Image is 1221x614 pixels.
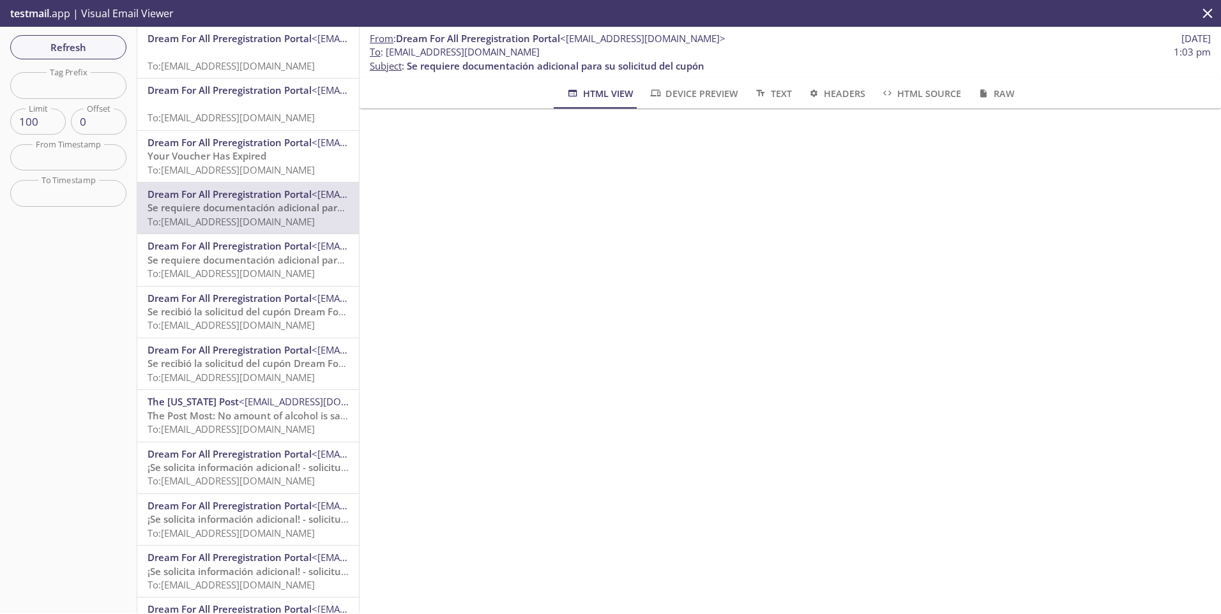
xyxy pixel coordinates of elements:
span: Dream For All Preregistration Portal [148,499,312,512]
span: [DATE] [1181,32,1211,45]
span: To: [EMAIL_ADDRESS][DOMAIN_NAME] [148,59,315,72]
div: Dream For All Preregistration Portal<[EMAIL_ADDRESS][DOMAIN_NAME]>To:[EMAIL_ADDRESS][DOMAIN_NAME] [137,79,359,130]
div: Dream For All Preregistration Portal<[EMAIL_ADDRESS][DOMAIN_NAME]>To:[EMAIL_ADDRESS][DOMAIN_NAME] [137,27,359,78]
span: HTML View [566,86,633,101]
span: Se requiere documentación adicional para su solicitud del cupón [148,201,445,214]
span: To: [EMAIL_ADDRESS][DOMAIN_NAME] [148,163,315,176]
span: testmail [10,6,49,20]
span: ¡Se solicita información adicional! - solicitud de CalHFA [148,461,397,474]
span: Se recibió la solicitud del cupón Dream For All de la CalHFA. [DATE] [148,357,452,370]
span: The [US_STATE] Post [148,395,239,408]
span: The Post Most: No amount of alcohol is safe, at least for dementia risk [148,409,471,422]
span: Your Voucher Has Expired [148,149,266,162]
div: Dream For All Preregistration Portal<[EMAIL_ADDRESS][DOMAIN_NAME]>Se recibió la solicitud del cup... [137,287,359,338]
span: Raw [976,86,1014,101]
span: : [370,32,725,45]
span: <[EMAIL_ADDRESS][DOMAIN_NAME]> [312,136,477,149]
span: To: [EMAIL_ADDRESS][DOMAIN_NAME] [148,578,315,591]
div: Dream For All Preregistration Portal<[EMAIL_ADDRESS][DOMAIN_NAME]>¡Se solicita información adicio... [137,546,359,597]
span: <[EMAIL_ADDRESS][DOMAIN_NAME]> [239,395,404,408]
span: Se requiere documentación adicional para su solicitud del cupón [407,59,704,72]
span: Refresh [20,39,116,56]
div: Dream For All Preregistration Portal<[EMAIL_ADDRESS][DOMAIN_NAME]>Se requiere documentación adici... [137,234,359,285]
span: Dream For All Preregistration Portal [148,292,312,304]
span: <[EMAIL_ADDRESS][DOMAIN_NAME]> [312,32,477,45]
div: Dream For All Preregistration Portal<[EMAIL_ADDRESS][DOMAIN_NAME]>¡Se solicita información adicio... [137,494,359,545]
span: ¡Se solicita información adicional! - solicitud de CalHFA [148,565,397,578]
span: HTML Source [881,86,961,101]
span: Dream For All Preregistration Portal [148,32,312,45]
span: Dream For All Preregistration Portal [148,447,312,460]
span: <[EMAIL_ADDRESS][DOMAIN_NAME]> [560,32,725,45]
span: 1:03 pm [1174,45,1211,59]
span: <[EMAIL_ADDRESS][DOMAIN_NAME]> [312,499,477,512]
span: To: [EMAIL_ADDRESS][DOMAIN_NAME] [148,111,315,124]
span: To: [EMAIL_ADDRESS][DOMAIN_NAME] [148,474,315,487]
div: Dream For All Preregistration Portal<[EMAIL_ADDRESS][DOMAIN_NAME]>Se requiere documentación adici... [137,183,359,234]
span: Se recibió la solicitud del cupón Dream For All de la CalHFA. [DATE] [148,305,452,318]
span: Subject [370,59,402,72]
span: To: [EMAIL_ADDRESS][DOMAIN_NAME] [148,527,315,539]
span: <[EMAIL_ADDRESS][DOMAIN_NAME]> [312,292,477,304]
span: Device Preview [649,86,738,101]
span: To: [EMAIL_ADDRESS][DOMAIN_NAME] [148,318,315,331]
span: To [370,45,381,58]
span: Dream For All Preregistration Portal [148,84,312,96]
span: Headers [807,86,865,101]
p: : [370,45,1211,73]
span: <[EMAIL_ADDRESS][DOMAIN_NAME]> [312,239,477,252]
span: Dream For All Preregistration Portal [148,188,312,200]
span: <[EMAIL_ADDRESS][DOMAIN_NAME]> [312,84,477,96]
span: To: [EMAIL_ADDRESS][DOMAIN_NAME] [148,267,315,280]
span: <[EMAIL_ADDRESS][DOMAIN_NAME]> [312,188,477,200]
span: To: [EMAIL_ADDRESS][DOMAIN_NAME] [148,371,315,384]
div: The [US_STATE] Post<[EMAIL_ADDRESS][DOMAIN_NAME]>The Post Most: No amount of alcohol is safe, at ... [137,390,359,441]
span: Text [754,86,791,101]
span: To: [EMAIL_ADDRESS][DOMAIN_NAME] [148,215,315,228]
span: Dream For All Preregistration Portal [396,32,560,45]
span: Dream For All Preregistration Portal [148,343,312,356]
div: Dream For All Preregistration Portal<[EMAIL_ADDRESS][DOMAIN_NAME]>Your Voucher Has ExpiredTo:[EMA... [137,131,359,182]
span: Se requiere documentación adicional para su solicitud del cupón [148,253,445,266]
span: <[EMAIL_ADDRESS][DOMAIN_NAME]> [312,551,477,564]
span: From [370,32,393,45]
div: Dream For All Preregistration Portal<[EMAIL_ADDRESS][DOMAIN_NAME]>Se recibió la solicitud del cup... [137,338,359,389]
span: Dream For All Preregistration Portal [148,551,312,564]
span: <[EMAIL_ADDRESS][DOMAIN_NAME]> [312,447,477,460]
span: Dream For All Preregistration Portal [148,136,312,149]
span: <[EMAIL_ADDRESS][DOMAIN_NAME]> [312,343,477,356]
span: ¡Se solicita información adicional! - solicitud de CalHFA [148,513,397,525]
span: : [EMAIL_ADDRESS][DOMAIN_NAME] [370,45,540,59]
div: Dream For All Preregistration Portal<[EMAIL_ADDRESS][DOMAIN_NAME]>¡Se solicita información adicio... [137,442,359,493]
span: To: [EMAIL_ADDRESS][DOMAIN_NAME] [148,423,315,435]
button: Refresh [10,35,126,59]
span: Dream For All Preregistration Portal [148,239,312,252]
